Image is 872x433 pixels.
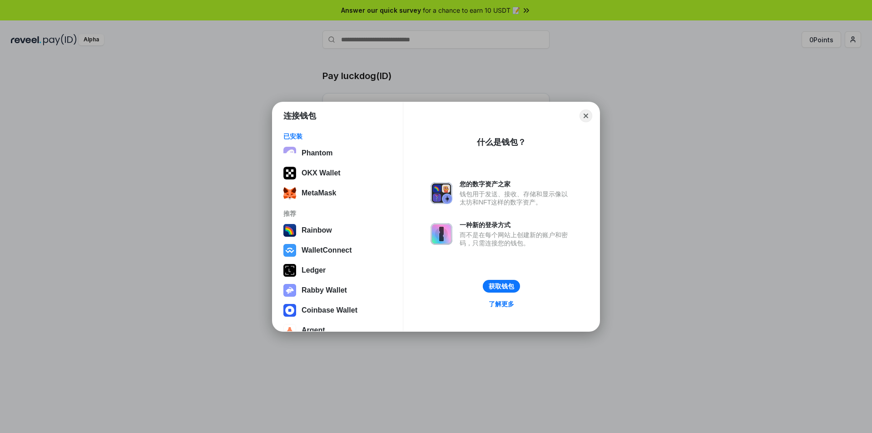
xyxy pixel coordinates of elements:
button: Coinbase Wallet [281,301,395,319]
img: svg+xml,%3Csvg%20xmlns%3D%22http%3A%2F%2Fwww.w3.org%2F2000%2Fsvg%22%20width%3D%2228%22%20height%3... [283,264,296,277]
button: OKX Wallet [281,164,395,182]
div: OKX Wallet [302,169,341,177]
div: Rabby Wallet [302,286,347,294]
div: Argent [302,326,325,334]
a: 了解更多 [483,298,520,310]
h1: 连接钱包 [283,110,316,121]
img: svg+xml,%3Csvg%20xmlns%3D%22http%3A%2F%2Fwww.w3.org%2F2000%2Fsvg%22%20fill%3D%22none%22%20viewBox... [431,182,452,204]
div: 钱包用于发送、接收、存储和显示像以太坊和NFT这样的数字资产。 [460,190,572,206]
img: 5VZ71FV6L7PA3gg3tXrdQ+DgLhC+75Wq3no69P3MC0NFQpx2lL04Ql9gHK1bRDjsSBIvScBnDTk1WrlGIZBorIDEYJj+rhdgn... [283,167,296,179]
img: svg+xml,%3Csvg%20width%3D%22120%22%20height%3D%22120%22%20viewBox%3D%220%200%20120%20120%22%20fil... [283,224,296,237]
img: svg+xml,%3Csvg%20width%3D%2228%22%20height%3D%2228%22%20viewBox%3D%220%200%2028%2028%22%20fill%3D... [283,324,296,337]
button: WalletConnect [281,241,395,259]
div: WalletConnect [302,246,352,254]
div: 获取钱包 [489,282,514,290]
div: 您的数字资产之家 [460,180,572,188]
button: 获取钱包 [483,280,520,293]
div: 什么是钱包？ [477,137,526,148]
div: Coinbase Wallet [302,306,357,314]
div: 而不是在每个网站上创建新的账户和密码，只需连接您的钱包。 [460,231,572,247]
img: svg+xml,%3Csvg%20width%3D%2228%22%20height%3D%2228%22%20viewBox%3D%220%200%2028%2028%22%20fill%3D... [283,304,296,317]
button: Argent [281,321,395,339]
div: Ledger [302,266,326,274]
button: Close [580,109,592,122]
button: Phantom [281,144,395,162]
div: 了解更多 [489,300,514,308]
button: Rainbow [281,221,395,239]
button: MetaMask [281,184,395,202]
div: Phantom [302,149,332,157]
img: epq2vO3P5aLWl15yRS7Q49p1fHTx2Sgh99jU3kfXv7cnPATIVQHAx5oQs66JWv3SWEjHOsb3kKgmE5WNBxBId7C8gm8wEgOvz... [283,147,296,159]
img: svg+xml,%3Csvg%20width%3D%2228%22%20height%3D%2228%22%20viewBox%3D%220%200%2028%2028%22%20fill%3D... [283,244,296,257]
div: 推荐 [283,209,392,218]
button: Rabby Wallet [281,281,395,299]
div: 一种新的登录方式 [460,221,572,229]
div: Rainbow [302,226,332,234]
img: svg+xml,%3Csvg%20xmlns%3D%22http%3A%2F%2Fwww.w3.org%2F2000%2Fsvg%22%20fill%3D%22none%22%20viewBox... [283,284,296,297]
div: 已安装 [283,132,392,140]
button: Ledger [281,261,395,279]
div: MetaMask [302,189,336,197]
img: svg+xml,%3Csvg%20xmlns%3D%22http%3A%2F%2Fwww.w3.org%2F2000%2Fsvg%22%20fill%3D%22none%22%20viewBox... [431,223,452,245]
img: svg+xml;base64,PHN2ZyB3aWR0aD0iMzUiIGhlaWdodD0iMzQiIHZpZXdCb3g9IjAgMCAzNSAzNCIgZmlsbD0ibm9uZSIgeG... [283,187,296,199]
